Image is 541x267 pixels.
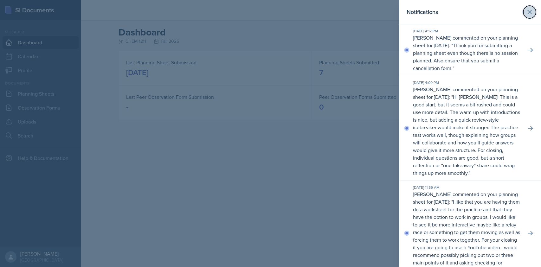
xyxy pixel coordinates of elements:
h2: Notifications [407,8,438,16]
p: Thank you for submitting a planning sheet even though there is no session planned. Also ensure th... [413,42,518,72]
div: [DATE] 11:59 AM [413,185,521,190]
p: [PERSON_NAME] commented on your planning sheet for [DATE]: " " [413,86,521,177]
div: [DATE] 4:09 PM [413,80,521,86]
p: [PERSON_NAME] commented on your planning sheet for [DATE]: " " [413,34,521,72]
div: [DATE] 4:12 PM [413,28,521,34]
p: Hi [PERSON_NAME]! This is a good start, but it seems a bit rushed and could use more detail. The ... [413,93,520,176]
